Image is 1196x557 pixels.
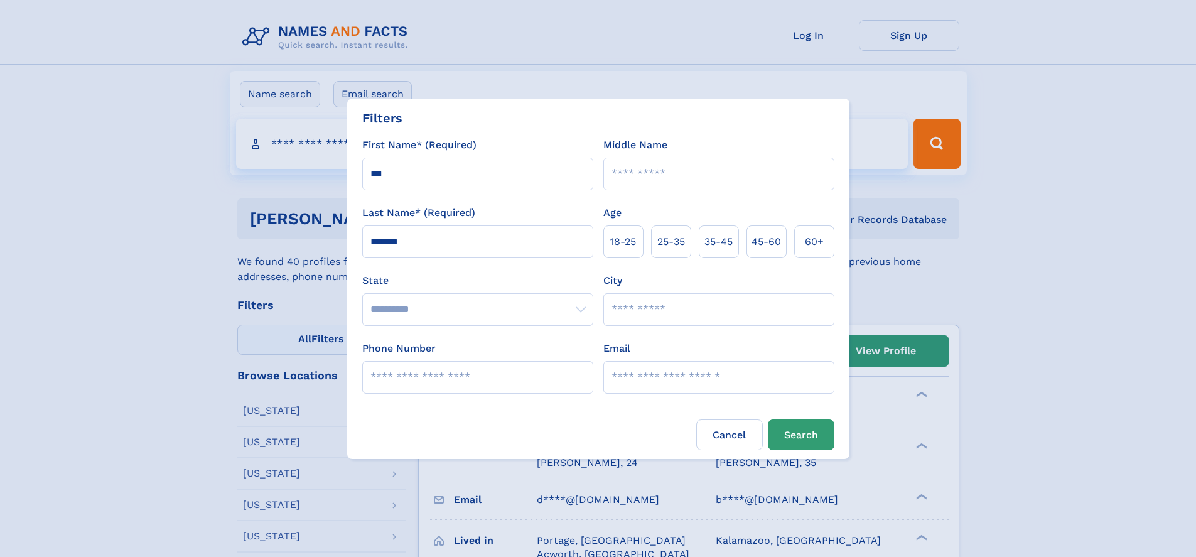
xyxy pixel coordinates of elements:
[362,273,593,288] label: State
[603,273,622,288] label: City
[603,138,667,153] label: Middle Name
[657,234,685,249] span: 25‑35
[362,205,475,220] label: Last Name* (Required)
[362,109,402,127] div: Filters
[704,234,733,249] span: 35‑45
[752,234,781,249] span: 45‑60
[362,341,436,356] label: Phone Number
[805,234,824,249] span: 60+
[768,419,834,450] button: Search
[610,234,636,249] span: 18‑25
[696,419,763,450] label: Cancel
[603,205,622,220] label: Age
[603,341,630,356] label: Email
[362,138,477,153] label: First Name* (Required)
